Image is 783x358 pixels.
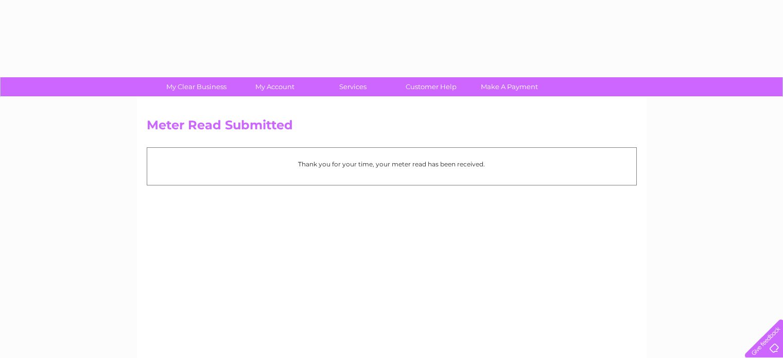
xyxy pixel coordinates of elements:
[154,77,239,96] a: My Clear Business
[147,118,637,138] h2: Meter Read Submitted
[152,159,631,169] p: Thank you for your time, your meter read has been received.
[232,77,317,96] a: My Account
[389,77,474,96] a: Customer Help
[310,77,395,96] a: Services
[467,77,552,96] a: Make A Payment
